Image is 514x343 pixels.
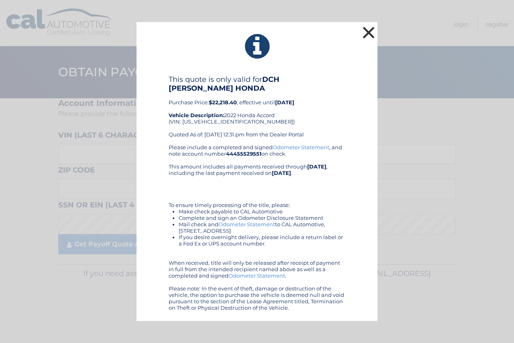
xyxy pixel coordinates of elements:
[169,112,224,118] strong: Vehicle Description:
[179,215,345,221] li: Complete and sign an Odometer Disclosure Statement
[275,99,294,106] b: [DATE]
[169,144,345,311] div: Please include a completed and signed , and note account number on check. This amount includes al...
[273,144,329,150] a: Odometer Statement
[218,221,275,227] a: Odometer Statement
[179,208,345,215] li: Make check payable to CAL Automotive
[169,75,345,93] h4: This quote is only valid for
[226,150,261,157] b: 44455529551
[307,163,326,170] b: [DATE]
[209,99,237,106] b: $22,218.40
[361,24,377,41] button: ×
[179,234,345,247] li: If you desire overnight delivery, please include a return label or a Fed Ex or UPS account number.
[228,272,285,279] a: Odometer Statement
[169,75,279,93] b: DCH [PERSON_NAME] HONDA
[272,170,291,176] b: [DATE]
[179,221,345,234] li: Mail check and to CAL Automotive, [STREET_ADDRESS]
[169,75,345,144] div: Purchase Price: , effective until 2022 Honda Accord (VIN: [US_VEHICLE_IDENTIFICATION_NUMBER]) Quo...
